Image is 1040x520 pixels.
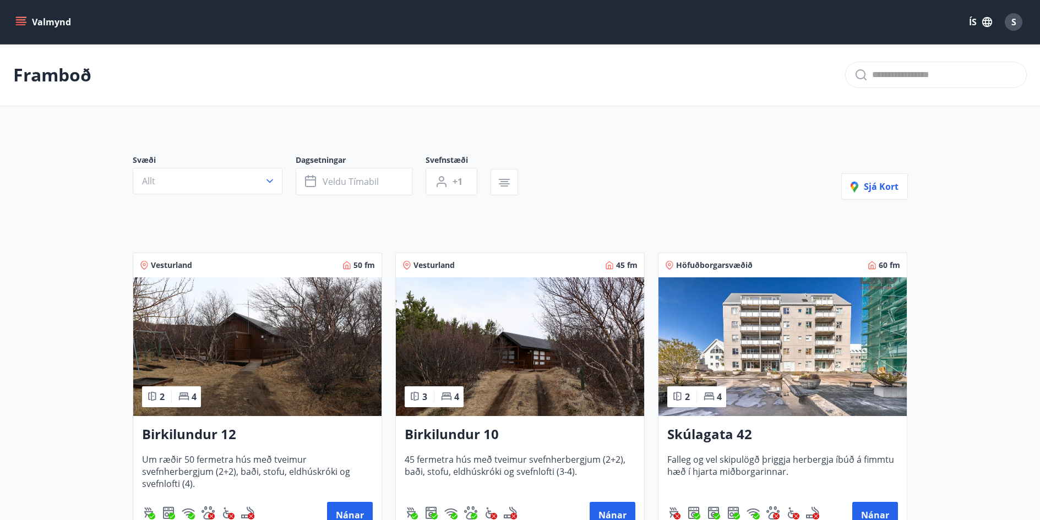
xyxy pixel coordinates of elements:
[658,277,907,416] img: Paella dish
[667,506,680,519] img: ZXjrS3QKesehq6nQAPjaRuRTI364z8ohTALB4wBr.svg
[707,506,720,519] div: Þvottavél
[727,506,740,519] div: Uppþvottavél
[241,506,254,519] div: Reykingar / Vape
[133,168,282,194] button: Allt
[851,180,899,193] span: Sjá kort
[405,425,635,445] h3: Birkilundur 10
[707,506,720,519] img: Dl16BY4EX9PAW649lg1C3oBuIaAsR6QVDQBO2cTm.svg
[747,506,760,519] img: HJRyFFsYp6qjeUYhR4dAD8CaCEsnIFYZ05miwXoh.svg
[426,155,491,168] span: Svefnstæði
[963,12,998,32] button: ÍS
[841,173,908,200] button: Sjá kort
[221,506,235,519] div: Aðgengi fyrir hjólastól
[464,506,477,519] div: Gæludýr
[241,506,254,519] img: QNIUl6Cv9L9rHgMXwuzGLuiJOj7RKqxk9mBFPqjq.svg
[221,506,235,519] img: 8IYIKVZQyRlUC6HQIIUSdjpPGRncJsz2RzLgWvp4.svg
[616,260,638,271] span: 45 fm
[142,506,155,519] div: Gasgrill
[426,168,477,195] button: +1
[685,391,690,403] span: 2
[786,506,799,519] img: 8IYIKVZQyRlUC6HQIIUSdjpPGRncJsz2RzLgWvp4.svg
[766,506,780,519] div: Gæludýr
[747,506,760,519] div: Þráðlaust net
[422,391,427,403] span: 3
[142,425,373,445] h3: Birkilundur 12
[424,506,438,519] div: Þvottavél
[296,155,426,168] span: Dagsetningar
[182,506,195,519] div: Þráðlaust net
[142,453,373,490] span: Um ræðir 50 fermetra hús með tveimur svefnherbergjum (2+2), baði, stofu, eldhúskróki og svefnloft...
[766,506,780,519] img: pxcaIm5dSOV3FS4whs1soiYWTwFQvksT25a9J10C.svg
[1011,16,1016,28] span: S
[667,453,898,490] span: Falleg og vel skipulögð þriggja herbergja íbúð á fimmtu hæð í hjarta miðborgarinnar.
[142,175,155,187] span: Allt
[453,176,462,188] span: +1
[1000,9,1027,35] button: S
[202,506,215,519] div: Gæludýr
[786,506,799,519] div: Aðgengi fyrir hjólastól
[667,506,680,519] div: Gasgrill
[192,391,197,403] span: 4
[806,506,819,519] div: Reykingar / Vape
[667,425,898,445] h3: Skúlagata 42
[444,506,458,519] div: Þráðlaust net
[879,260,900,271] span: 60 fm
[151,260,192,271] span: Vesturland
[182,506,195,519] img: HJRyFFsYp6qjeUYhR4dAD8CaCEsnIFYZ05miwXoh.svg
[727,506,740,519] img: 7hj2GulIrg6h11dFIpsIzg8Ak2vZaScVwTihwv8g.svg
[160,391,165,403] span: 2
[13,63,91,87] p: Framboð
[687,506,700,519] img: hddCLTAnxqFUMr1fxmbGG8zWilo2syolR0f9UjPn.svg
[484,506,497,519] div: Aðgengi fyrir hjólastól
[162,506,175,519] div: Uppþvottavél
[405,506,418,519] img: ZXjrS3QKesehq6nQAPjaRuRTI364z8ohTALB4wBr.svg
[504,506,517,519] img: QNIUl6Cv9L9rHgMXwuzGLuiJOj7RKqxk9mBFPqjq.svg
[13,12,75,32] button: menu
[504,506,517,519] div: Reykingar / Vape
[296,168,412,195] button: Veldu tímabil
[405,506,418,519] div: Gasgrill
[464,506,477,519] img: pxcaIm5dSOV3FS4whs1soiYWTwFQvksT25a9J10C.svg
[687,506,700,519] div: Þurrkari
[806,506,819,519] img: QNIUl6Cv9L9rHgMXwuzGLuiJOj7RKqxk9mBFPqjq.svg
[424,506,438,519] img: Dl16BY4EX9PAW649lg1C3oBuIaAsR6QVDQBO2cTm.svg
[323,176,379,188] span: Veldu tímabil
[133,155,296,168] span: Svæði
[484,506,497,519] img: 8IYIKVZQyRlUC6HQIIUSdjpPGRncJsz2RzLgWvp4.svg
[444,506,458,519] img: HJRyFFsYp6qjeUYhR4dAD8CaCEsnIFYZ05miwXoh.svg
[396,277,644,416] img: Paella dish
[353,260,375,271] span: 50 fm
[202,506,215,519] img: pxcaIm5dSOV3FS4whs1soiYWTwFQvksT25a9J10C.svg
[717,391,722,403] span: 4
[413,260,455,271] span: Vesturland
[454,391,459,403] span: 4
[162,506,175,519] img: 7hj2GulIrg6h11dFIpsIzg8Ak2vZaScVwTihwv8g.svg
[405,453,635,490] span: 45 fermetra hús með tveimur svefnherbergjum (2+2), baði, stofu, eldhúskróki og svefnlofti (3-4).
[133,277,382,416] img: Paella dish
[142,506,155,519] img: ZXjrS3QKesehq6nQAPjaRuRTI364z8ohTALB4wBr.svg
[676,260,753,271] span: Höfuðborgarsvæðið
